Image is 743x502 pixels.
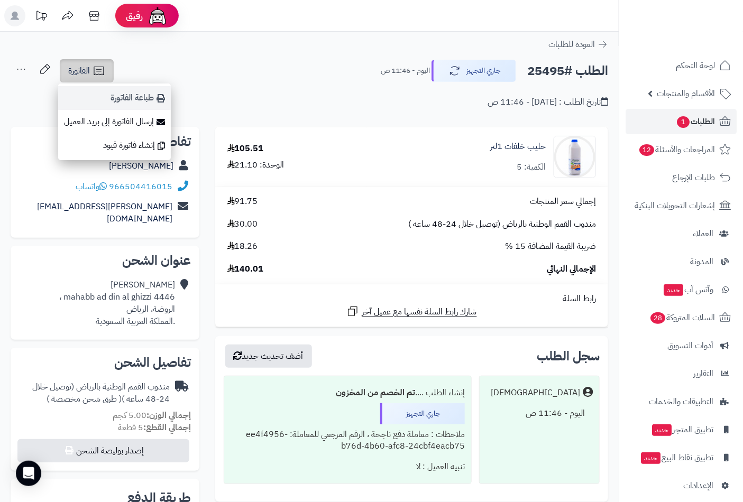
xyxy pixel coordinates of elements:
[667,338,713,353] span: أدوات التسويق
[147,5,168,26] img: ai-face.png
[59,279,175,327] div: [PERSON_NAME] 4446 mahabb ad din al ghizzi ، الروضة، الرياض .المملكة العربية السعودية
[638,142,715,157] span: المراجعات والأسئلة
[693,366,713,381] span: التقارير
[143,421,191,434] strong: إجمالي القطع:
[58,110,171,134] a: إرسال الفاتورة إلى بريد العميل
[626,165,737,190] a: طلبات الإرجاع
[231,383,465,403] div: إنشاء الطلب ....
[641,452,661,464] span: جديد
[488,96,608,108] div: تاريخ الطلب : [DATE] - 11:46 ص
[227,263,264,275] span: 140.01
[336,386,415,399] b: تم الخصم من المخزون
[626,277,737,302] a: وآتس آبجديد
[227,196,258,208] span: 91.75
[118,421,191,434] small: 5 قطعة
[490,141,546,153] a: حليب خلفات 1لتر
[676,58,715,73] span: لوحة التحكم
[47,393,122,405] span: ( طرق شحن مخصصة )
[527,60,608,82] h2: الطلب #25495
[683,478,713,493] span: الإعدادات
[626,109,737,134] a: الطلبات1
[530,196,596,208] span: إجمالي سعر المنتجات
[362,306,477,318] span: شارك رابط السلة نفسها مع عميل آخر
[346,305,477,318] a: شارك رابط السلة نفسها مع عميل آخر
[19,356,191,369] h2: تفاصيل الشحن
[548,38,595,51] span: العودة للطلبات
[626,249,737,274] a: المدونة
[652,424,672,436] span: جديد
[651,422,713,437] span: تطبيق المتجر
[408,218,596,230] span: مندوب القمم الوطنية بالرياض (توصيل خلال 24-48 ساعه )
[381,66,430,76] small: اليوم - 11:46 ص
[626,389,737,414] a: التطبيقات والخدمات
[227,143,264,155] div: 105.51
[626,361,737,386] a: التقارير
[554,136,595,178] img: 1696968873-27-90x90.jpg
[58,86,171,110] a: طباعة الفاتورة
[505,240,596,253] span: ضريبة القيمة المضافة 15 %
[635,198,715,213] span: إشعارات التحويلات البنكية
[626,305,737,330] a: السلات المتروكة28
[60,59,114,82] a: الفاتورة
[690,254,713,269] span: المدونة
[19,135,191,148] h2: تفاصيل العميل
[231,457,465,477] div: تنبيه العميل : لا
[649,310,715,325] span: السلات المتروكة
[126,10,143,22] span: رفيق
[19,254,191,267] h2: عنوان الشحن
[626,53,737,78] a: لوحة التحكم
[219,293,604,305] div: رابط السلة
[491,387,580,399] div: [DEMOGRAPHIC_DATA]
[663,282,713,297] span: وآتس آب
[37,200,172,225] a: [PERSON_NAME][EMAIL_ADDRESS][DOMAIN_NAME]
[58,134,171,157] a: إنشاء فاتورة قيود
[68,64,90,77] span: الفاتورة
[677,116,690,128] span: 1
[671,24,733,46] img: logo-2.png
[146,409,191,422] strong: إجمالي الوزن:
[537,350,600,362] h3: سجل الطلب
[227,218,258,230] span: 30.00
[626,221,737,246] a: العملاء
[664,284,683,296] span: جديد
[657,86,715,101] span: الأقسام والمنتجات
[640,450,713,465] span: تطبيق نقاط البيع
[626,417,737,442] a: تطبيق المتجرجديد
[626,137,737,162] a: المراجعات والأسئلة12
[17,439,189,462] button: إصدار بوليصة الشحن
[227,159,285,171] div: الوحدة: 21.10
[517,161,546,173] div: الكمية: 5
[225,345,312,368] button: أضف تحديث جديد
[113,409,191,422] small: 5.00 كجم
[231,424,465,457] div: ملاحظات : معاملة دفع ناجحة ، الرقم المرجعي للمعاملة: ee4f4956-b76d-4b60-afc8-24cbf4eacb75
[227,240,258,253] span: 18.26
[639,144,655,156] span: 12
[676,114,715,129] span: الطلبات
[626,445,737,470] a: تطبيق نقاط البيعجديد
[380,403,465,424] div: جاري التجهيز
[626,193,737,218] a: إشعارات التحويلات البنكية
[649,394,713,409] span: التطبيقات والخدمات
[109,160,173,172] a: [PERSON_NAME]
[76,180,107,193] a: واتساب
[28,5,54,29] a: تحديثات المنصة
[626,473,737,498] a: الإعدادات
[19,381,170,405] div: مندوب القمم الوطنية بالرياض (توصيل خلال 24-48 ساعه )
[109,180,172,193] a: 966504416015
[432,60,516,82] button: جاري التجهيز
[650,312,666,324] span: 28
[16,461,41,486] div: Open Intercom Messenger
[672,170,715,185] span: طلبات الإرجاع
[693,226,713,241] span: العملاء
[486,403,593,424] div: اليوم - 11:46 ص
[626,333,737,358] a: أدوات التسويق
[547,263,596,275] span: الإجمالي النهائي
[548,38,608,51] a: العودة للطلبات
